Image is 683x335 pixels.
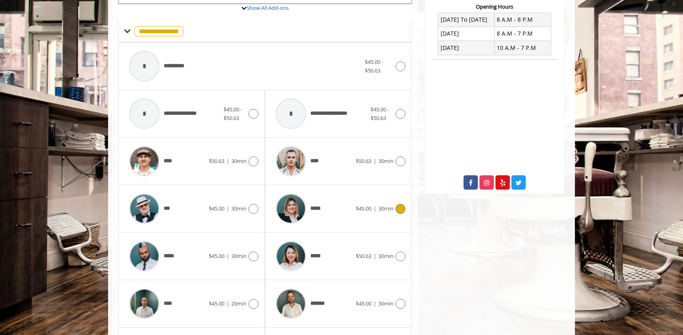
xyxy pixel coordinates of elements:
span: 20min [231,300,247,307]
span: | [373,157,376,165]
span: $45.00 - $50.63 [371,106,389,122]
span: 30min [231,205,247,212]
span: $45.00 [356,300,371,307]
span: $45.00 [209,300,224,307]
span: | [226,252,229,260]
span: | [226,205,229,212]
span: $45.00 [209,252,224,260]
span: $45.00 [209,205,224,212]
td: [DATE] To [DATE] [438,13,495,27]
h3: Opening Hours [432,4,557,9]
td: [DATE] [438,41,495,55]
span: 30min [231,157,247,165]
span: 30min [378,300,394,307]
a: Show All Add-ons [247,4,289,11]
span: | [373,252,376,260]
td: 10 A.M - 7 P.M [494,41,551,55]
span: 30min [378,157,394,165]
span: | [373,205,376,212]
span: $45.00 - $50.63 [365,58,383,74]
span: 30min [231,252,247,260]
span: $45.00 [356,205,371,212]
span: $50.63 [209,157,224,165]
span: | [226,157,229,165]
span: | [226,300,229,307]
td: [DATE] [438,27,495,41]
span: $50.63 [356,157,371,165]
span: $50.63 [356,252,371,260]
span: 30min [378,205,394,212]
td: 8 A.M - 8 P.M [494,13,551,27]
td: 8 A.M - 7 P.M [494,27,551,41]
span: 30min [378,252,394,260]
span: $45.00 - $50.63 [224,106,242,122]
span: | [373,300,376,307]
